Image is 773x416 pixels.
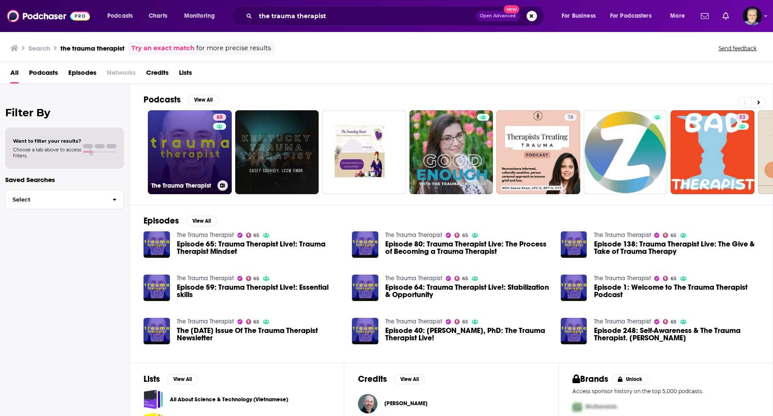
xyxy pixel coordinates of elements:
a: 65 [454,319,468,324]
button: Unlock [612,374,648,384]
img: First Pro Logo [569,398,585,416]
a: The Trauma Therapist [385,231,442,239]
img: Guy Macpherson [358,394,377,413]
h3: Search [29,44,50,52]
a: Episode 59: Trauma Therapist Live!: Essential skills [144,275,170,301]
span: The [DATE] Issue Of The Trauma Therapist Newsletter [177,327,342,342]
a: Guy Macpherson [384,400,428,407]
a: PodcastsView All [144,94,219,105]
a: 53 [736,114,749,121]
a: ListsView All [144,374,198,384]
a: 65 [246,233,260,238]
a: Episode 65: Trauma Therapist Live!: Trauma Therapist Mindset [177,240,342,255]
span: For Business [562,10,596,22]
a: Show notifications dropdown [719,9,732,23]
span: New [504,5,519,13]
img: Episode 1: Welcome to The Trauma Therapist Podcast [561,275,587,301]
span: McDonalds [585,403,617,410]
a: Episode 80: Trauma Therapist Live: The Process of Becoming a Trauma Therapist [385,240,550,255]
a: Episodes [68,66,96,83]
h2: Credits [358,374,387,384]
a: The Trauma Therapist [385,318,442,325]
span: 65 [462,234,468,237]
h2: Lists [144,374,160,384]
a: The Trauma Therapist [594,231,651,239]
span: 65 [671,320,677,324]
img: User Profile [743,6,762,26]
button: Open AdvancedNew [476,11,520,21]
h3: the trauma therapist [61,44,125,52]
a: Podcasts [29,66,58,83]
a: The Trauma Therapist [177,318,234,325]
span: Episode 138: Trauma Therapist Live: The Give & Take of Trauma Therapy [594,240,759,255]
button: open menu [178,9,226,23]
img: The May 2021 Issue Of The Trauma Therapist Newsletter [144,318,170,344]
a: 65 [663,319,677,324]
span: For Podcasters [610,10,652,22]
span: Podcasts [107,10,133,22]
span: 65 [671,277,677,281]
button: View All [186,216,217,226]
a: 18 [496,110,580,194]
a: EpisodesView All [144,215,217,226]
span: Charts [149,10,167,22]
span: 65 [671,234,677,237]
a: 65 [454,276,468,281]
span: Choose a tab above to access filters. [13,147,81,159]
a: 65 [454,233,468,238]
span: Episode 1: Welcome to The Trauma Therapist Podcast [594,284,759,298]
a: The Trauma Therapist [385,275,442,282]
a: Episode 40: Guy Macpherson, PhD: The Trauma Therapist Live! [385,327,550,342]
button: open menu [664,9,696,23]
img: Podchaser - Follow, Share and Rate Podcasts [7,8,90,24]
a: The Trauma Therapist [594,318,651,325]
img: Episode 138: Trauma Therapist Live: The Give & Take of Trauma Therapy [561,231,587,258]
a: Episode 64: Trauma Therapist Live!: Stabilization & Opportunity [352,275,378,301]
span: Networks [107,66,136,83]
a: Lists [179,66,192,83]
p: Saved Searches [5,176,124,184]
img: Episode 40: Guy Macpherson, PhD: The Trauma Therapist Live! [352,318,378,344]
a: The Trauma Therapist [594,275,651,282]
button: Show profile menu [743,6,762,26]
button: open menu [604,9,664,23]
h2: Brands [572,374,608,384]
span: 65 [253,320,259,324]
span: 65 [253,277,259,281]
div: Search podcasts, credits, & more... [240,6,553,26]
span: Episode 248: Self-Awareness & The Trauma Therapist. [PERSON_NAME] [594,327,759,342]
a: Episode 64: Trauma Therapist Live!: Stabilization & Opportunity [385,284,550,298]
button: open menu [101,9,144,23]
span: 65 [217,113,223,122]
p: Access sponsor history on the top 5,000 podcasts. [572,388,759,394]
span: for more precise results [196,43,271,53]
a: All About Science & Technology (Vietnamese) [144,390,163,409]
span: Logged in as JonesLiterary [743,6,762,26]
button: Send feedback [716,45,759,52]
a: All [10,66,19,83]
button: View All [167,374,198,384]
a: Credits [146,66,169,83]
a: 65 [213,114,226,121]
h2: Podcasts [144,94,181,105]
input: Search podcasts, credits, & more... [256,9,476,23]
a: Show notifications dropdown [697,9,712,23]
img: Episode 248: Self-Awareness & The Trauma Therapist. Tara Cantrell [561,318,587,344]
a: Episode 59: Trauma Therapist Live!: Essential skills [177,284,342,298]
h3: The Trauma Therapist [151,182,214,189]
a: The Trauma Therapist [177,231,234,239]
img: Episode 65: Trauma Therapist Live!: Trauma Therapist Mindset [144,231,170,258]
